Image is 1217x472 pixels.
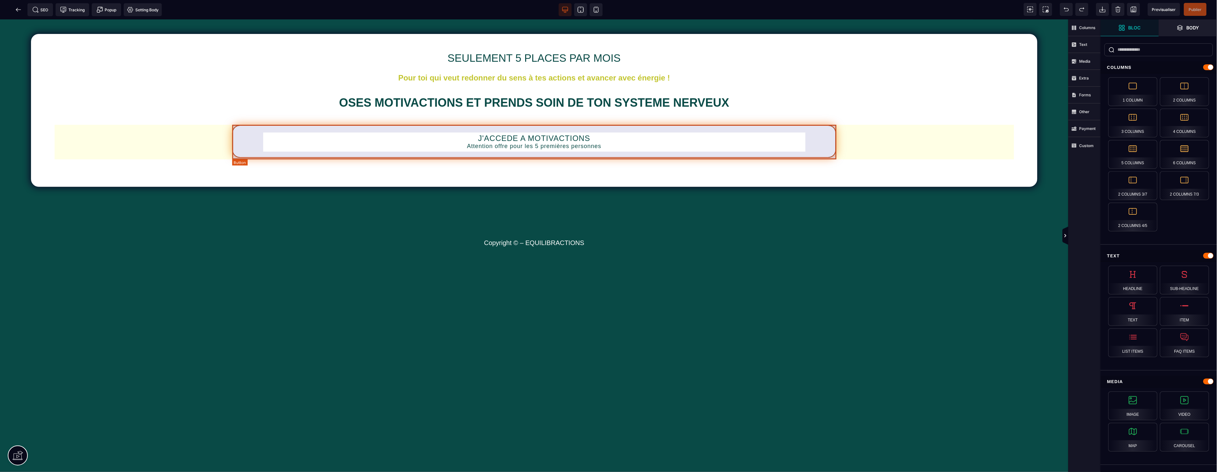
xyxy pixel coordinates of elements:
[1079,143,1094,148] strong: Custom
[1152,7,1176,12] span: Previsualiser
[5,218,1064,229] text: Copyright © – EQUILIBRACTIONS
[97,6,117,13] span: Popup
[1160,266,1209,295] div: Sub-Headline
[1160,109,1209,137] div: 4 Columns
[47,31,1021,47] text: SEULEMENT 5 PLACES PAR MOIS
[1160,171,1209,200] div: 2 Columns 7/3
[1108,140,1158,169] div: 5 Columns
[1108,109,1158,137] div: 3 Columns
[232,106,836,138] button: J'ACCEDE A MOTIVACTIONSAttention offre pour les 5 premières personnes
[1079,92,1091,97] strong: Forms
[1108,266,1158,295] div: Headline
[1187,25,1199,30] strong: Body
[1148,3,1180,16] span: Preview
[1108,77,1158,106] div: 1 Column
[32,6,48,13] span: SEO
[60,6,85,13] span: Tracking
[1108,423,1158,452] div: Map
[1189,7,1202,12] span: Publier
[1129,25,1141,30] strong: Bloc
[47,70,1021,96] text: OSES MOTIVACTIONS ET PRENDS SOIN DE TON SYSTEME NERVEUX
[1079,25,1096,30] strong: Columns
[1108,171,1158,200] div: 2 Columns 3/7
[1160,77,1209,106] div: 2 Columns
[1101,250,1217,262] div: Text
[1160,392,1209,420] div: Video
[1039,3,1052,16] span: Screenshot
[1079,76,1089,80] strong: Extra
[1108,392,1158,420] div: Image
[1101,19,1159,36] span: Open Blocks
[1160,423,1209,452] div: Carousel
[1160,328,1209,357] div: FAQ Items
[1079,126,1096,131] strong: Payment
[47,47,1021,70] text: Pour toi qui veut redonner du sens à tes actions et avancer avec énergie !
[1160,297,1209,326] div: Item
[1108,297,1158,326] div: Text
[1101,61,1217,73] div: Columns
[1079,42,1087,47] strong: Text
[1079,59,1091,64] strong: Media
[1024,3,1037,16] span: View components
[1108,328,1158,357] div: List Items
[1079,109,1090,114] strong: Other
[127,6,159,13] span: Setting Body
[1160,140,1209,169] div: 6 Columns
[1159,19,1217,36] span: Open Layer Manager
[1101,376,1217,388] div: Media
[1108,203,1158,231] div: 2 Columns 4/5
